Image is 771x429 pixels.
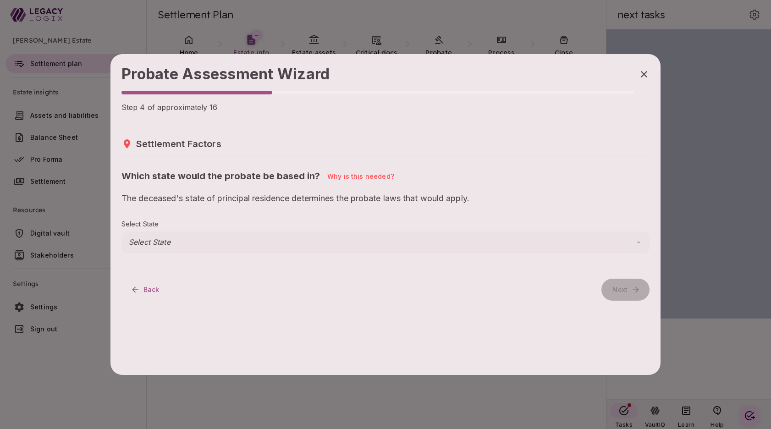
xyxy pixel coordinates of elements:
span: Probate Assessment Wizard [121,65,330,83]
h5: Which state would the probate be based in? [121,170,320,182]
a: Why is this needed? [327,171,394,181]
em: Select State [129,237,171,247]
span: Step 4 of approximately 16 [121,103,218,112]
span: The deceased's state of principal residence determines the probate laws that would apply. [121,193,650,204]
span: Select State [121,219,650,230]
button: Back [121,279,171,301]
span: Settlement Factors [136,138,221,149]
